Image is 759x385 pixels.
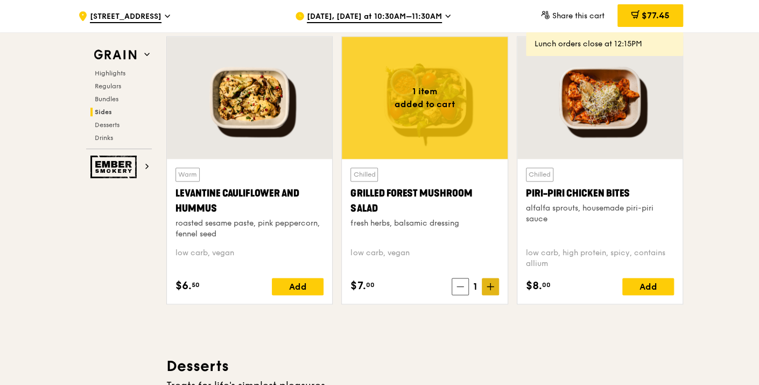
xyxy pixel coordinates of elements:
[350,186,498,216] div: Grilled Forest Mushroom Salad
[192,281,200,289] span: 50
[307,11,442,23] span: [DATE], [DATE] at 10:30AM–11:30AM
[350,167,378,181] div: Chilled
[526,167,553,181] div: Chilled
[175,278,192,294] span: $6.
[90,11,161,23] span: [STREET_ADDRESS]
[90,156,140,178] img: Ember Smokery web logo
[95,95,118,103] span: Bundles
[526,186,674,201] div: Piri-piri Chicken Bites
[642,10,670,20] span: $77.45
[95,69,125,77] span: Highlights
[350,248,498,269] div: low carb, vegan
[622,278,674,295] div: Add
[175,248,324,269] div: low carb, vegan
[175,218,324,240] div: roasted sesame paste, pink peppercorn, fennel seed
[166,356,683,375] h3: Desserts
[526,278,542,294] span: $8.
[95,108,112,116] span: Sides
[542,281,551,289] span: 00
[526,203,674,225] div: alfalfa sprouts, housemade piri-piri sauce
[95,82,121,90] span: Regulars
[552,11,605,20] span: Share this cart
[526,248,674,269] div: low carb, high protein, spicy, contains allium
[90,45,140,65] img: Grain web logo
[175,167,200,181] div: Warm
[95,134,113,142] span: Drinks
[350,278,366,294] span: $7.
[272,278,324,295] div: Add
[366,281,374,289] span: 00
[350,218,498,229] div: fresh herbs, balsamic dressing
[535,39,674,50] div: Lunch orders close at 12:15PM
[95,121,120,129] span: Desserts
[469,279,482,294] span: 1
[175,186,324,216] div: Levantine Cauliflower and Hummus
